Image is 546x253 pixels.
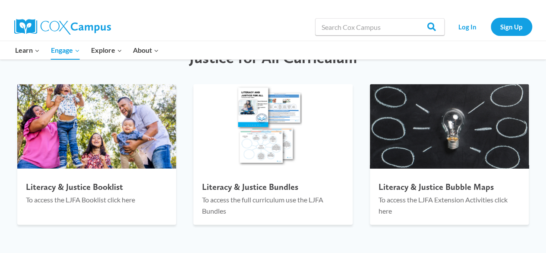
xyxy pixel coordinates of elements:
a: Literacy & Justice Bundles To access the full curriculum use the LJFA Bundles [193,84,352,225]
h4: Literacy & Justice Booklist [26,182,167,192]
a: Log In [449,18,486,35]
button: Child menu of Explore [85,41,128,59]
h4: Literacy & Justice Bundles [202,182,344,192]
img: Cox Campus [14,19,111,35]
nav: Primary Navigation [10,41,164,59]
img: LJFA_Bundle-1-1.png [189,82,357,171]
img: MicrosoftTeams-image-16-1-1024x623.png [366,82,533,171]
a: Literacy & Justice Bubble Maps To access the LJFA Extension Activities click here [370,84,529,225]
p: To access the full curriculum use the LJFA Bundles [202,194,344,216]
button: Child menu of Learn [10,41,46,59]
button: Child menu of About [127,41,164,59]
h4: Literacy & Justice Bubble Maps [379,182,520,192]
nav: Secondary Navigation [449,18,532,35]
p: To access the LJFA Booklist click here [26,194,167,205]
span: Easy access to the Literacy & Justice for All Curriculum [176,29,370,67]
input: Search Cox Campus [315,18,445,35]
img: spanish-talk-read-play-family.jpg [13,82,180,171]
a: Literacy & Justice Booklist To access the LJFA Booklist click here [17,84,176,225]
a: Sign Up [491,18,532,35]
p: To access the LJFA Extension Activities click here [379,194,520,216]
button: Child menu of Engage [45,41,85,59]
